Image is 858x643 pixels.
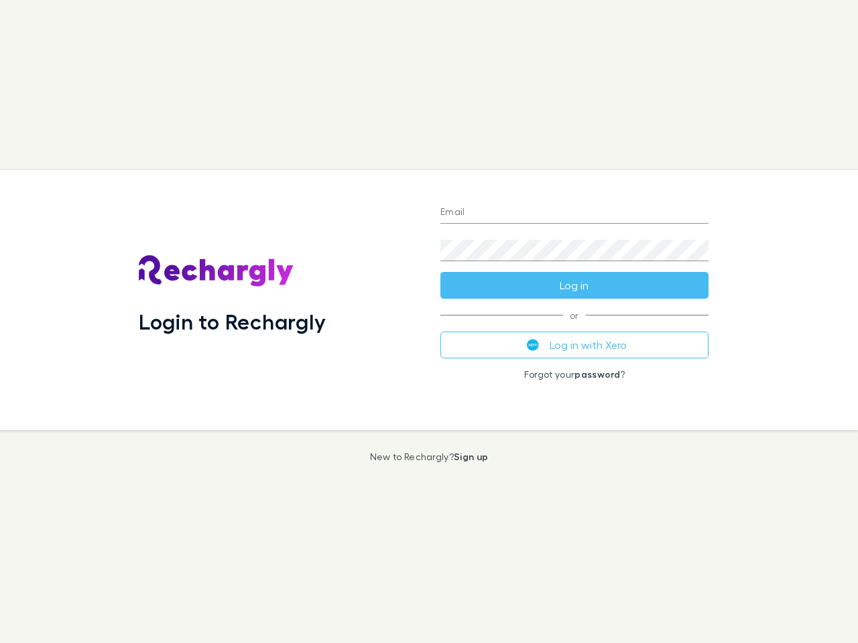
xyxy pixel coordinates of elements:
a: Sign up [454,451,488,462]
img: Xero's logo [527,339,539,351]
h1: Login to Rechargly [139,309,326,334]
a: password [574,368,620,380]
button: Log in [440,272,709,299]
button: Log in with Xero [440,332,709,358]
p: New to Rechargly? [370,451,489,462]
img: Rechargly's Logo [139,255,294,287]
span: or [440,315,709,315]
p: Forgot your ? [440,369,709,380]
